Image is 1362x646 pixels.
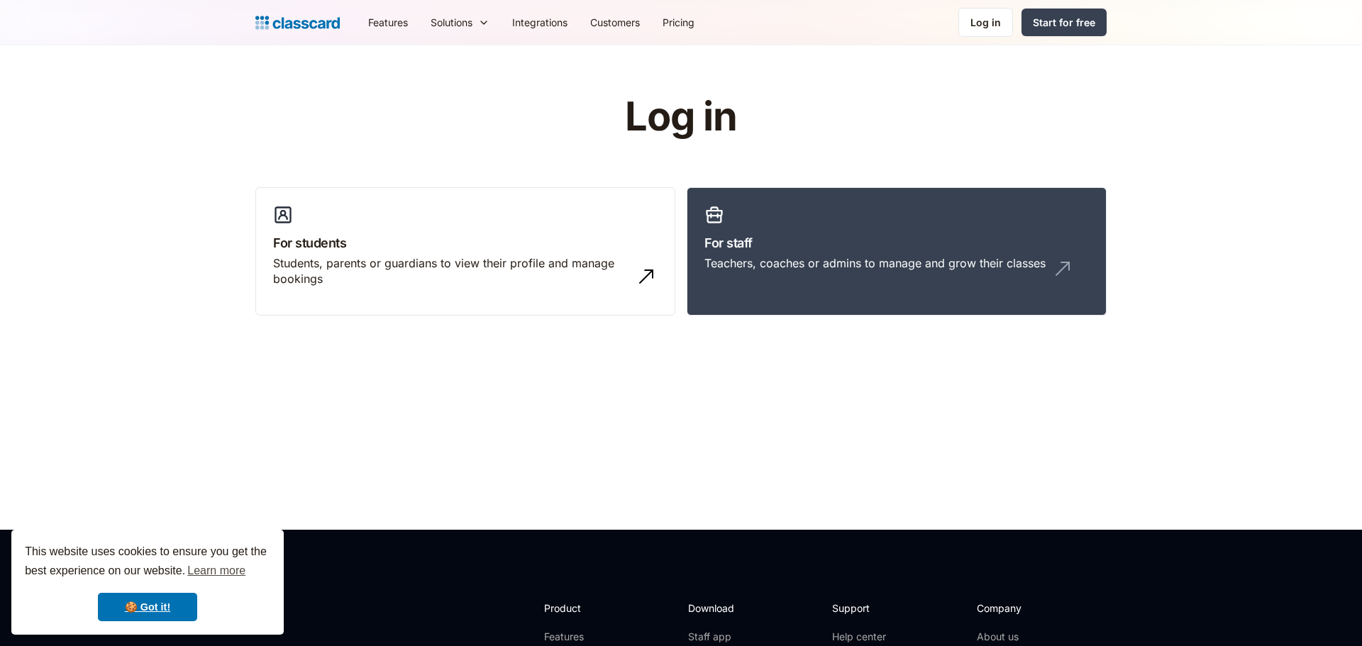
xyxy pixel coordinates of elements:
div: Start for free [1033,15,1095,30]
a: dismiss cookie message [98,593,197,621]
div: Teachers, coaches or admins to manage and grow their classes [704,255,1046,271]
a: Log in [958,8,1013,37]
div: Students, parents or guardians to view their profile and manage bookings [273,255,629,287]
h2: Download [688,601,746,616]
h3: For students [273,233,658,252]
a: learn more about cookies [185,560,248,581]
a: home [255,13,340,33]
h2: Product [544,601,620,616]
h2: Support [832,601,890,616]
h2: Company [977,601,1071,616]
a: Integrations [501,6,579,38]
div: Solutions [419,6,501,38]
a: For staffTeachers, coaches or admins to manage and grow their classes [687,187,1107,316]
a: Features [357,6,419,38]
a: Customers [579,6,651,38]
a: Start for free [1021,9,1107,36]
a: About us [977,630,1071,644]
a: Help center [832,630,890,644]
h3: For staff [704,233,1089,252]
a: Features [544,630,620,644]
div: Solutions [431,15,472,30]
a: Staff app [688,630,746,644]
a: Pricing [651,6,706,38]
a: For studentsStudents, parents or guardians to view their profile and manage bookings [255,187,675,316]
div: Log in [970,15,1001,30]
span: This website uses cookies to ensure you get the best experience on our website. [25,543,270,581]
h1: Log in [456,95,907,139]
div: cookieconsent [11,530,284,635]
